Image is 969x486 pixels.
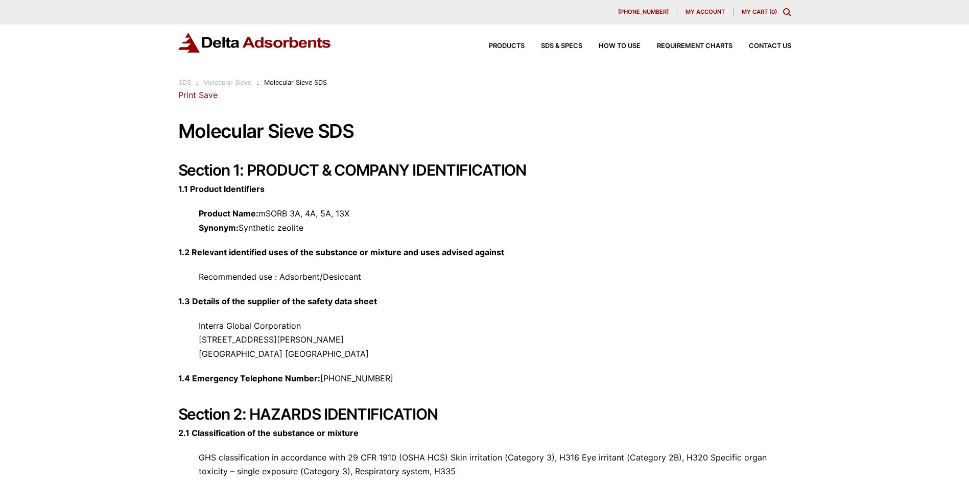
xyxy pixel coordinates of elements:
[525,43,582,50] a: SDS & SPECS
[541,43,582,50] span: SDS & SPECS
[178,207,791,234] p: mSORB 3A, 4A, 5A, 13X Synthetic zeolite
[257,79,259,86] span: :
[732,43,791,50] a: Contact Us
[610,8,677,16] a: [PHONE_NUMBER]
[178,90,196,100] a: Print
[771,8,775,15] span: 0
[178,79,191,86] a: SDS
[178,405,791,423] h2: Section 2: HAZARDS IDENTIFICATION
[657,43,732,50] span: Requirement Charts
[472,43,525,50] a: Products
[641,43,732,50] a: Requirement Charts
[783,8,791,16] div: Toggle Modal Content
[199,223,239,233] strong: Synonym:
[749,43,791,50] span: Contact Us
[203,79,251,86] a: Molecular Sieve
[489,43,525,50] span: Products
[178,319,791,361] p: Interra Global Corporation [STREET_ADDRESS][PERSON_NAME] [GEOGRAPHIC_DATA] [GEOGRAPHIC_DATA]
[599,43,641,50] span: How to Use
[264,79,327,86] span: Molecular Sieve SDS
[178,270,791,284] p: Recommended use : Adsorbent/Desiccant
[178,428,359,438] strong: 2.1 Classification of the substance or mixture
[178,33,332,53] img: Delta Adsorbents
[178,121,791,142] h1: Molecular Sieve SDS
[178,247,504,257] strong: 1.2 Relevant identified uses of the substance or mixture and uses advised against
[178,451,791,478] p: GHS classification in accordance with 29 CFR 1910 (OSHA HCS) Skin irritation (Category 3), H316 E...
[178,296,377,306] strong: 1.3 Details of the supplier of the safety data sheet
[686,9,725,15] span: My account
[199,208,258,218] strong: Product Name:
[618,9,669,15] span: [PHONE_NUMBER]
[178,161,791,179] h2: Section 1: PRODUCT & COMPANY IDENTIFICATION
[677,8,734,16] a: My account
[196,79,198,86] span: :
[582,43,641,50] a: How to Use
[178,184,265,194] strong: 1.1 Product Identifiers
[742,8,777,15] a: My Cart (0)
[178,372,791,385] p: [PHONE_NUMBER]
[178,373,320,383] strong: 1.4 Emergency Telephone Number:
[199,90,218,100] a: Save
